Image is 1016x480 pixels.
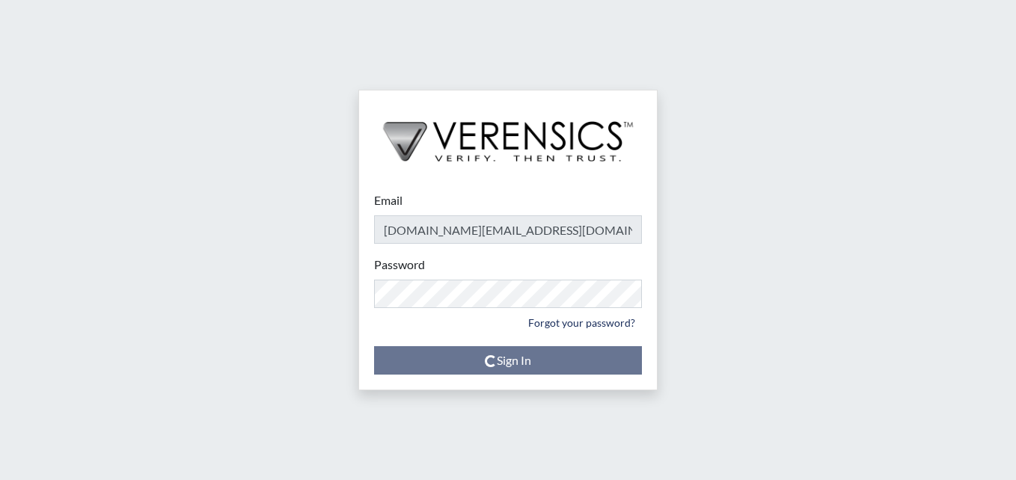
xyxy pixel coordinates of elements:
[374,191,403,209] label: Email
[359,90,657,177] img: logo-wide-black.2aad4157.png
[374,256,425,274] label: Password
[374,215,642,244] input: Email
[374,346,642,375] button: Sign In
[521,311,642,334] a: Forgot your password?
